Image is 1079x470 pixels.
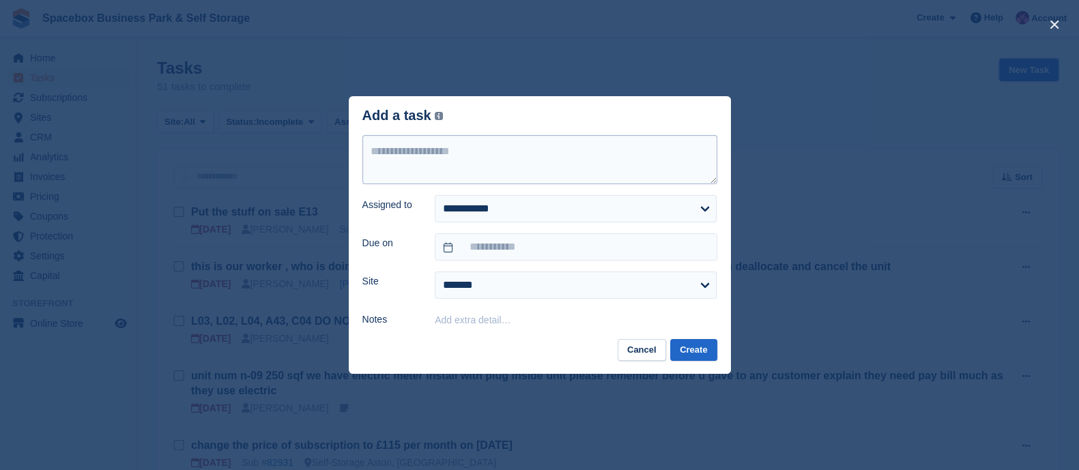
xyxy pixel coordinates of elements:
button: Add extra detail… [435,314,510,325]
label: Site [362,274,419,289]
button: close [1044,14,1065,35]
div: Add a task [362,108,444,123]
label: Notes [362,312,419,327]
button: Cancel [618,339,666,362]
button: Create [670,339,717,362]
img: icon-info-grey-7440780725fd019a000dd9b08b2336e03edf1995a4989e88bcd33f0948082b44.svg [435,112,443,120]
label: Assigned to [362,198,419,212]
label: Due on [362,236,419,250]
